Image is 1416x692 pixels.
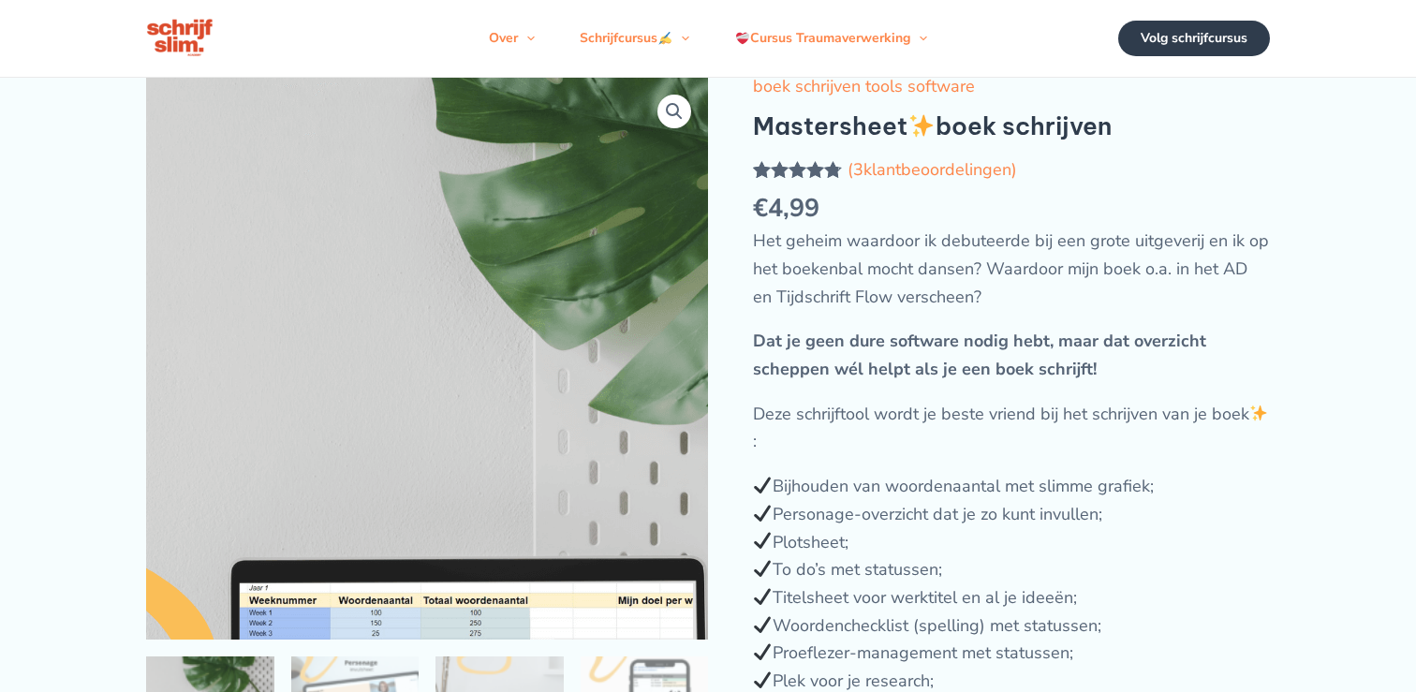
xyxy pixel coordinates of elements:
[146,17,215,60] img: schrijfcursus schrijfslim academy
[736,32,749,45] img: ❤️‍🩹
[466,10,950,66] nav: Navigatie op de site: Menu
[848,158,1017,181] a: (3klantbeoordelingen)
[754,560,771,577] img: ✔️
[1250,405,1267,421] img: ✨
[753,191,819,226] bdi: 4,99
[754,643,771,660] img: ✔️
[1118,21,1270,56] a: Volg schrijfcursus
[853,158,863,181] span: 3
[557,10,712,66] a: SchrijfcursusMenu schakelen
[910,10,927,66] span: Menu schakelen
[753,228,1270,311] p: Het geheim waardoor ik debuteerde bij een grote uitgeverij en ik op het boekenbal mocht dansen? W...
[466,10,557,66] a: OverMenu schakelen
[753,191,768,226] span: €
[518,10,535,66] span: Menu schakelen
[753,161,761,203] span: 3
[753,75,975,97] a: boek schrijven tools software
[672,10,689,66] span: Menu schakelen
[909,113,934,138] img: ✨
[754,477,771,493] img: ✔️
[657,95,691,128] a: Afbeeldinggalerij in volledig scherm bekijken
[754,616,771,633] img: ✔️
[753,330,1206,380] strong: Dat je geen dure software nodig hebt, maar dat overzicht scheppen wél helpt als je een boek schri...
[754,532,771,549] img: ✔️
[754,505,771,522] img: ✔️
[713,10,950,66] a: Cursus TraumaverwerkingMenu schakelen
[658,32,671,45] img: ✍️
[753,401,1270,456] p: Deze schrijftool wordt je beste vriend bij het schrijven van je boek :
[753,111,1270,140] h1: Mastersheet boek schrijven
[754,671,771,688] img: ✔️
[754,588,771,605] img: ✔️
[753,161,838,271] span: Gewaardeerd op 5 gebaseerd op klantbeoordelingen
